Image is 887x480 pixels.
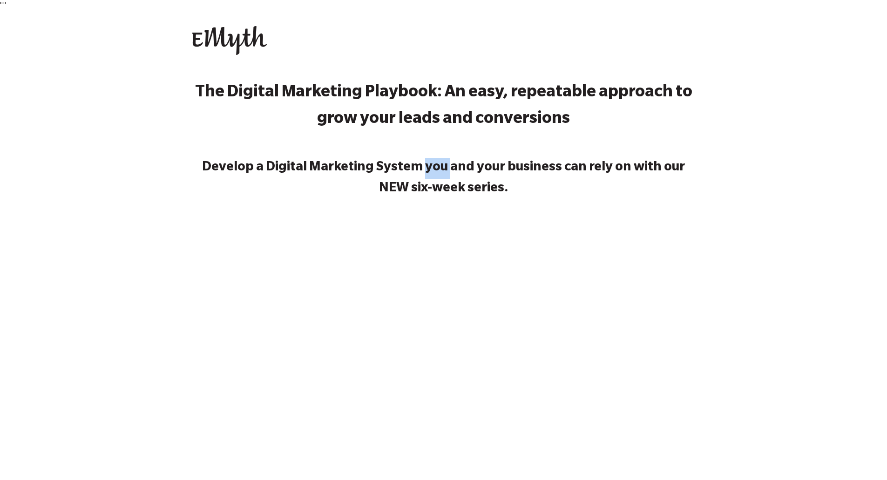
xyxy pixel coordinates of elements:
img: EMyth [192,26,267,55]
strong: Develop a Digital Marketing System you and your business can rely on with our NEW six-week series. [202,161,685,196]
iframe: Chat Widget [840,435,887,480]
strong: The Digital Marketing Playbook: An easy, repeatable approach to grow your leads and conversions [195,85,692,129]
